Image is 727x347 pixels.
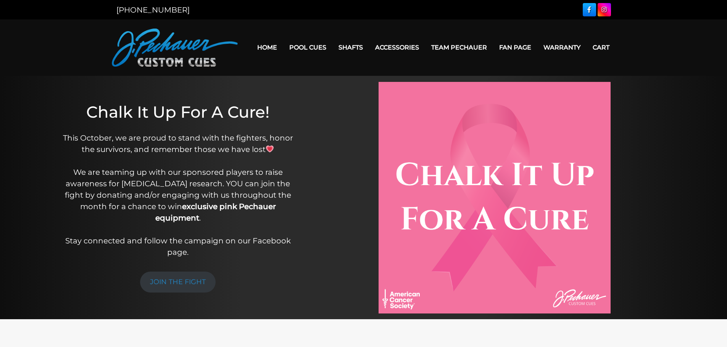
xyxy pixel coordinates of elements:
[369,38,425,57] a: Accessories
[58,132,298,258] p: This October, we are proud to stand with the fighters, honor the survivors, and remember those we...
[266,145,274,153] img: 💗
[58,102,298,122] h1: Chalk It Up For A Cure!
[587,38,616,57] a: Cart
[251,38,283,57] a: Home
[116,5,190,14] a: [PHONE_NUMBER]
[112,29,238,67] img: Pechauer Custom Cues
[493,38,537,57] a: Fan Page
[332,38,369,57] a: Shafts
[425,38,493,57] a: Team Pechauer
[283,38,332,57] a: Pool Cues
[140,272,216,293] a: JOIN THE FIGHT
[155,202,276,222] strong: exclusive pink Pechauer equipment
[537,38,587,57] a: Warranty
